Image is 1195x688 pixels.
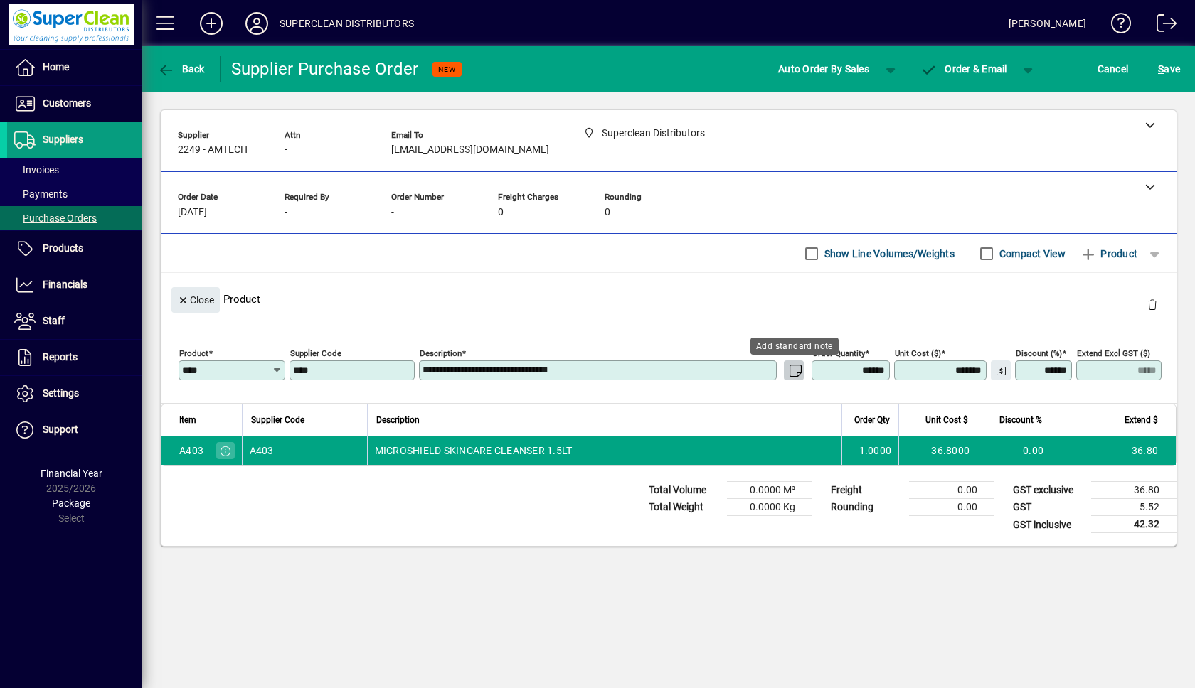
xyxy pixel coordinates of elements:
[7,158,142,182] a: Invoices
[7,206,142,230] a: Purchase Orders
[642,499,727,516] td: Total Weight
[391,144,549,156] span: [EMAIL_ADDRESS][DOMAIN_NAME]
[188,11,234,36] button: Add
[999,412,1042,428] span: Discount %
[179,412,196,428] span: Item
[43,134,83,145] span: Suppliers
[778,58,869,80] span: Auto Order By Sales
[43,424,78,435] span: Support
[7,412,142,448] a: Support
[1100,3,1132,49] a: Knowledge Base
[895,348,941,358] mat-label: Unit Cost ($)
[7,267,142,303] a: Financials
[1073,241,1144,267] button: Product
[1009,12,1086,35] div: [PERSON_NAME]
[7,376,142,412] a: Settings
[242,436,367,465] td: A403
[1091,482,1177,499] td: 36.80
[750,338,839,355] div: Add standard note
[41,468,102,479] span: Financial Year
[142,56,221,82] app-page-header-button: Back
[822,247,955,261] label: Show Line Volumes/Weights
[1006,516,1091,534] td: GST inclusive
[1080,242,1137,265] span: Product
[168,293,223,306] app-page-header-button: Close
[642,482,727,499] td: Total Volume
[179,444,203,458] div: A403
[824,482,909,499] td: Freight
[727,482,812,499] td: 0.0000 M³
[498,207,504,218] span: 0
[231,58,419,80] div: Supplier Purchase Order
[14,213,97,224] span: Purchase Orders
[14,188,68,200] span: Payments
[909,482,994,499] td: 0.00
[1006,482,1091,499] td: GST exclusive
[605,207,610,218] span: 0
[925,412,968,428] span: Unit Cost $
[7,86,142,122] a: Customers
[7,231,142,267] a: Products
[727,499,812,516] td: 0.0000 Kg
[977,436,1051,465] td: 0.00
[391,207,394,218] span: -
[1091,499,1177,516] td: 5.52
[7,182,142,206] a: Payments
[854,412,890,428] span: Order Qty
[991,360,1011,380] button: Change Price Levels
[1135,298,1169,311] app-page-header-button: Delete
[420,348,462,358] mat-label: Description
[7,50,142,85] a: Home
[438,65,456,74] span: NEW
[14,164,59,176] span: Invoices
[285,144,287,156] span: -
[7,340,142,375] a: Reports
[177,289,214,312] span: Close
[1146,3,1177,49] a: Logout
[898,436,977,465] td: 36.8000
[43,279,87,290] span: Financials
[913,56,1014,82] button: Order & Email
[1091,516,1177,534] td: 42.32
[375,444,573,458] span: MICROSHIELD SKINCARE CLEANSER 1.5LT
[43,387,79,399] span: Settings
[1051,436,1176,465] td: 36.80
[1006,499,1091,516] td: GST
[1077,348,1150,358] mat-label: Extend excl GST ($)
[376,412,420,428] span: Description
[1158,63,1164,75] span: S
[920,63,1007,75] span: Order & Email
[234,11,280,36] button: Profile
[157,63,205,75] span: Back
[154,56,208,82] button: Back
[52,498,90,509] span: Package
[179,348,208,358] mat-label: Product
[1135,287,1169,321] button: Delete
[841,436,898,465] td: 1.0000
[171,287,220,313] button: Close
[1094,56,1132,82] button: Cancel
[1125,412,1158,428] span: Extend $
[1098,58,1129,80] span: Cancel
[997,247,1066,261] label: Compact View
[1158,58,1180,80] span: ave
[280,12,414,35] div: SUPERCLEAN DISTRIBUTORS
[161,273,1177,325] div: Product
[1016,348,1062,358] mat-label: Discount (%)
[909,499,994,516] td: 0.00
[43,242,83,254] span: Products
[43,351,78,362] span: Reports
[178,207,207,218] span: [DATE]
[43,315,65,326] span: Staff
[7,303,142,339] a: Staff
[285,207,287,218] span: -
[824,499,909,516] td: Rounding
[178,144,248,156] span: 2249 - AMTECH
[251,412,304,428] span: Supplier Code
[290,348,341,358] mat-label: Supplier Code
[43,97,91,109] span: Customers
[43,61,69,72] span: Home
[771,56,876,82] button: Auto Order By Sales
[1154,56,1184,82] button: Save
